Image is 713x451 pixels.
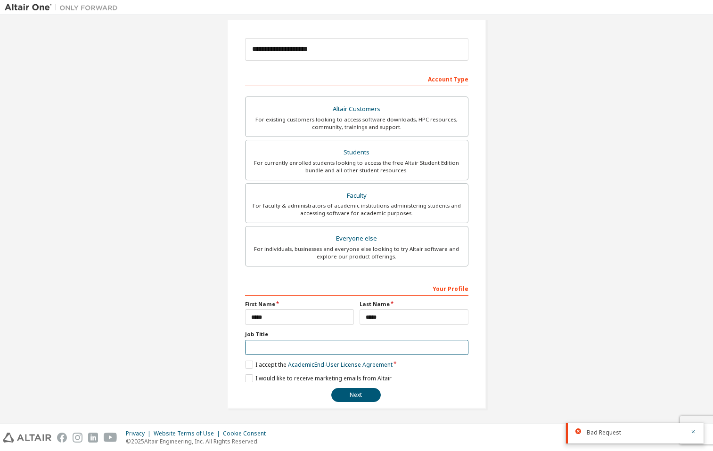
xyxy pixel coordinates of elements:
img: altair_logo.svg [3,433,51,443]
img: linkedin.svg [88,433,98,443]
div: Account Type [245,71,468,86]
div: Privacy [126,430,154,437]
label: I accept the [245,361,393,369]
a: Academic End-User License Agreement [288,361,393,369]
img: instagram.svg [73,433,82,443]
div: Everyone else [251,232,462,245]
label: First Name [245,300,354,308]
div: For currently enrolled students looking to access the free Altair Student Edition bundle and all ... [251,159,462,174]
div: Your Profile [245,281,468,296]
button: Next [331,388,381,402]
p: © 2025 Altair Engineering, Inc. All Rights Reserved. [126,437,271,445]
img: youtube.svg [104,433,117,443]
img: Altair One [5,3,123,12]
div: Students [251,146,462,159]
div: For individuals, businesses and everyone else looking to try Altair software and explore our prod... [251,245,462,260]
label: I would like to receive marketing emails from Altair [245,374,392,382]
div: Altair Customers [251,103,462,116]
label: Job Title [245,330,468,338]
div: Cookie Consent [223,430,271,437]
div: Faculty [251,189,462,202]
label: Last Name [360,300,468,308]
img: facebook.svg [57,433,67,443]
span: Bad Request [587,429,621,436]
div: Website Terms of Use [154,430,223,437]
div: For existing customers looking to access software downloads, HPC resources, community, trainings ... [251,116,462,131]
div: For faculty & administrators of academic institutions administering students and accessing softwa... [251,202,462,217]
